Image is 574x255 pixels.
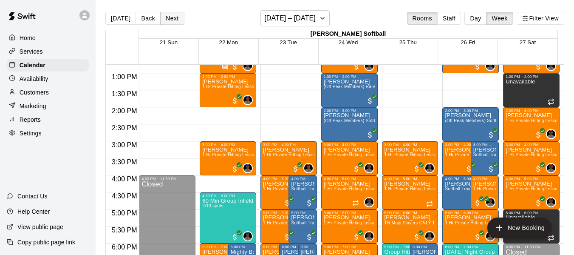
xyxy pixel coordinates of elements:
[231,63,239,71] span: All customers have paid
[503,73,560,107] div: 1:00 PM – 2:00 PM: Unavailable
[442,141,490,175] div: 3:00 PM – 4:00 PM: Jessa Barbee
[202,152,341,157] span: 1 Hr Private Hitting Lesson Ages [DEMOGRAPHIC_DATA] And Older
[7,127,89,140] a: Settings
[110,141,139,149] span: 3:00 PM
[200,141,256,175] div: 3:00 PM – 4:00 PM: Carmen Perry
[20,102,46,110] p: Marketing
[385,186,523,191] span: 1 Hr Private Hitting Lesson Ages [DEMOGRAPHIC_DATA] And Older
[324,245,375,249] div: 6:00 PM – 7:00 PM
[324,152,462,157] span: 1 Hr Private Hitting Lesson Ages [DEMOGRAPHIC_DATA] And Older
[243,61,253,71] div: Allen Quinney
[202,194,254,198] div: 4:30 PM – 6:00 PM
[324,177,375,181] div: 4:00 PM – 5:00 PM
[534,165,543,173] span: All customers have paid
[487,218,551,238] button: add
[324,186,462,191] span: 1 Hr Private Hitting Lesson Ages [DEMOGRAPHIC_DATA] And Older
[20,129,42,138] p: Settings
[549,197,556,207] span: Allen Quinney
[503,209,560,244] div: 5:00 PM – 6:00 PM: Unavailable
[221,63,228,70] svg: Has notes
[288,175,317,209] div: 4:00 PM – 5:00 PM: Billy Barbee
[110,107,139,115] span: 2:00 PM
[139,30,557,38] div: [PERSON_NAME] Softball
[503,141,560,175] div: 3:00 PM – 4:00 PM: Lele Cartagena
[243,231,253,241] div: Allen Quinney
[461,39,475,46] button: 26 Fri
[364,231,374,241] div: Allen Quinney
[352,233,361,241] span: All customers have paid
[304,164,313,172] img: Allen Quinney
[385,177,436,181] div: 4:00 PM – 5:00 PM
[546,197,556,207] div: Allen Quinney
[7,32,89,44] a: Home
[283,233,291,241] span: All customers have paid
[549,163,556,173] span: Allen Quinney
[546,61,556,71] div: Allen Quinney
[489,61,495,71] span: Allen Quinney
[260,10,330,26] button: [DATE] – [DATE]
[260,209,308,244] div: 5:00 PM – 6:00 PM: Brynn Pugsley
[352,200,359,206] span: Recurring event
[425,232,434,241] img: Allen Quinney
[547,62,555,70] img: Allen Quinney
[534,131,543,139] span: All customers have paid
[7,45,89,58] div: Services
[365,164,373,172] img: Allen Quinney
[520,39,536,46] span: 27 Sat
[263,221,402,225] span: 1 Hr Private Hitting Lesson Ages [DEMOGRAPHIC_DATA] And Older
[282,245,308,249] div: 6:00 PM – 7:00 PM
[324,143,375,147] div: 3:00 PM – 4:00 PM
[202,143,254,147] div: 3:00 PM – 4:00 PM
[445,143,488,147] div: 3:00 PM – 4:00 PM
[442,209,499,244] div: 5:00 PM – 6:00 PM: Paxton Tompkins
[546,163,556,173] div: Allen Quinney
[321,209,378,244] div: 5:00 PM – 6:00 PM: 1 Hr Private Hitting Lesson Ages 8 And Older
[291,177,314,181] div: 4:00 PM – 5:00 PM
[399,39,417,46] span: 25 Thu
[426,201,433,207] span: Recurring event
[202,203,223,208] span: 2/10 spots filled
[321,175,378,209] div: 4:00 PM – 5:00 PM: Maggie Mullarkey
[20,34,36,42] p: Home
[445,186,507,191] span: Softball Training Tunnel Rental
[263,143,314,147] div: 3:00 PM – 4:00 PM
[264,12,316,24] h6: [DATE] – [DATE]
[324,118,428,123] span: (Off Peak Members) Softball Training Tunnel Rental
[324,84,447,89] span: (Off Peak Members) Rapsodo Softball Training Tunnel Rental
[17,223,63,231] p: View public page
[506,177,557,181] div: 4:00 PM – 5:00 PM
[445,245,496,249] div: 6:00 PM – 7:00 PM
[260,141,317,175] div: 3:00 PM – 4:00 PM: Jaxon Sandsness
[364,163,374,173] div: Allen Quinney
[202,84,341,89] span: 1 Hr Private Hitting Lesson Ages [DEMOGRAPHIC_DATA] And Older
[110,175,139,183] span: 4:00 PM
[321,73,378,107] div: 1:00 PM – 2:00 PM: Chloe Elliott
[506,245,557,249] div: 6:00 PM – 11:59 PM
[243,62,252,70] img: Allen Quinney
[339,39,358,46] button: 24 Wed
[425,164,434,172] img: Allen Quinney
[413,165,421,173] span: All customers have paid
[231,97,239,105] span: All customers have paid
[485,61,495,71] div: Allen Quinney
[7,113,89,126] div: Reports
[321,107,378,141] div: 2:00 PM – 3:00 PM: Kristy Steiner
[105,12,136,25] button: [DATE]
[445,118,549,123] span: (Off Peak Members) Softball Training Tunnel Rental
[246,231,253,241] span: Allen Quinney
[473,177,496,181] div: 4:00 PM – 5:00 PM
[473,63,482,71] span: All customers have paid
[301,245,314,249] div: 6:00 PM – 7:00 PM
[485,197,495,207] div: Allen Quinney
[20,61,45,69] p: Calendar
[534,63,543,71] span: All customers have paid
[428,163,435,173] span: Allen Quinney
[246,163,253,173] span: Allen Quinney
[7,100,89,112] div: Marketing
[231,245,254,249] div: 6:00 PM – 7:00 PM
[486,62,495,70] img: Allen Quinney
[305,233,314,241] span: All customers have paid
[246,95,253,105] span: Allen Quinney
[473,233,482,241] span: All customers have paid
